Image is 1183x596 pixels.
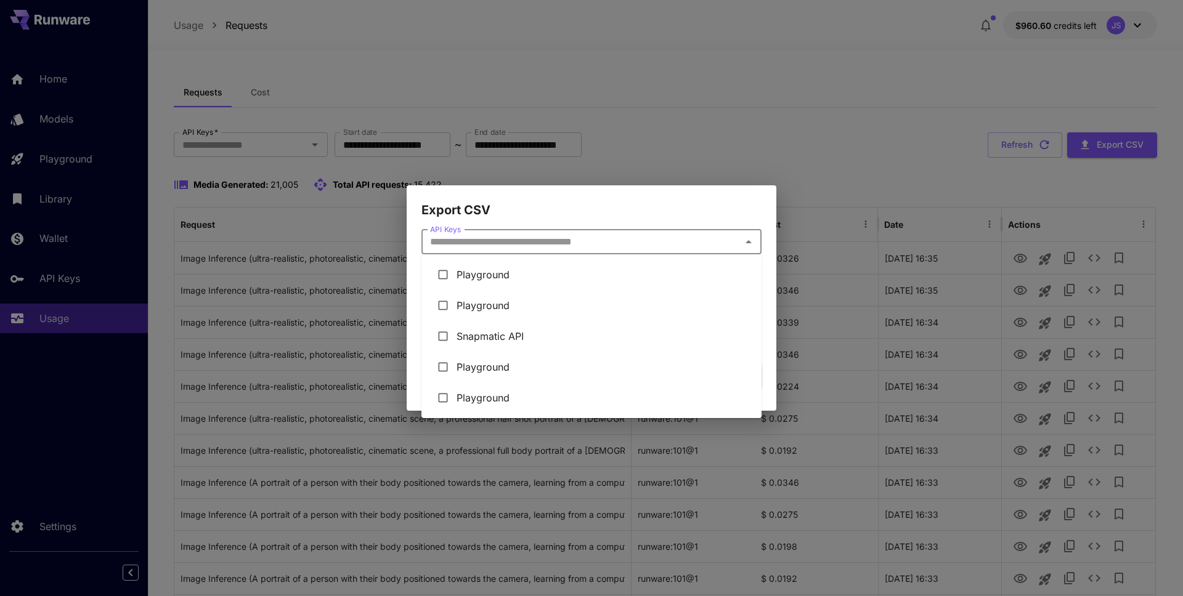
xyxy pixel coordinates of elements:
[421,321,762,352] li: Snapmatic API
[421,259,762,290] li: Playground
[421,290,762,321] li: Playground
[407,185,776,220] h2: Export CSV
[430,224,461,235] label: API Keys
[740,233,757,251] button: Close
[421,382,762,413] li: Playground
[421,352,762,382] li: Playground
